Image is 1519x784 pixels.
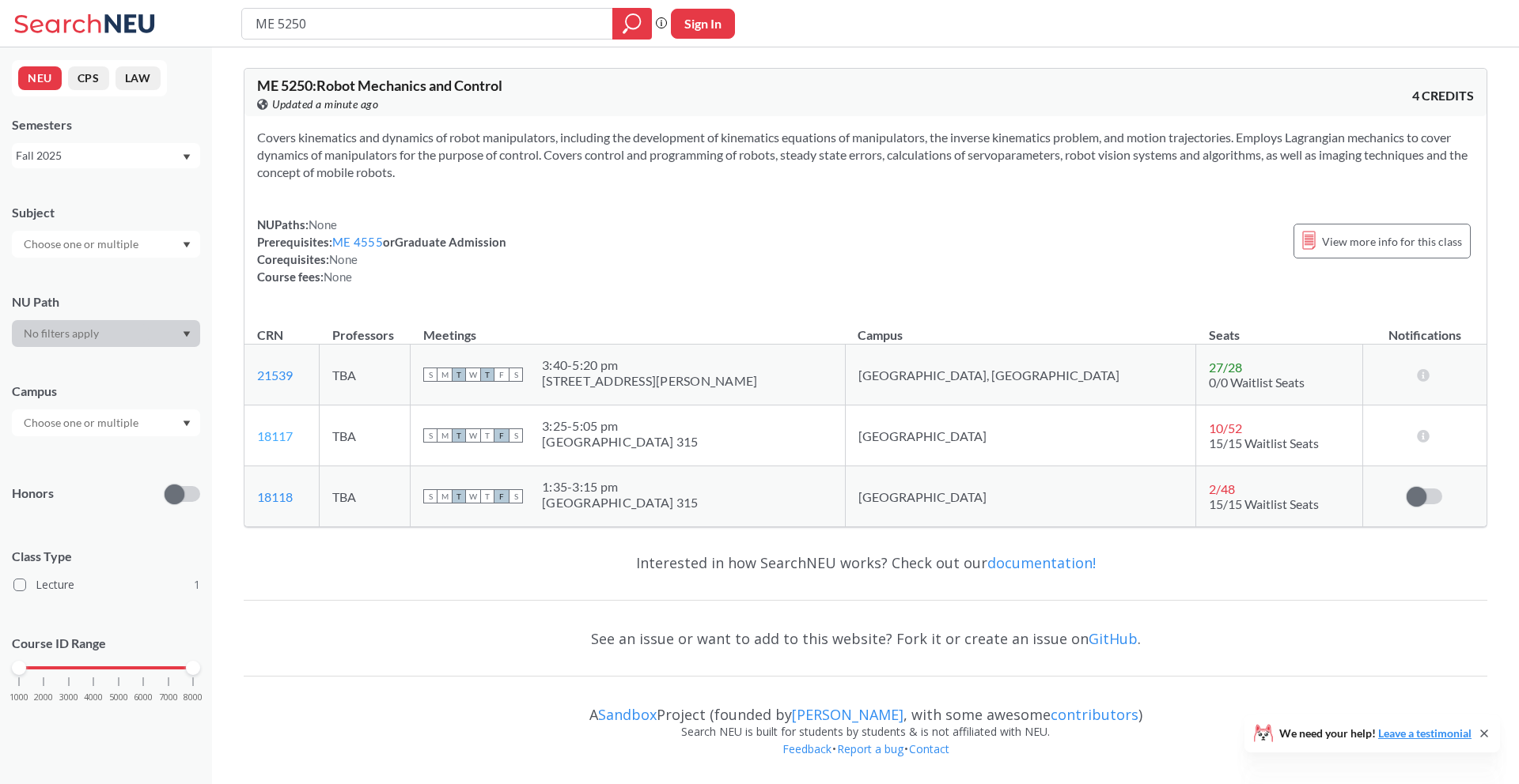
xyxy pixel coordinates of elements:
span: Class Type [12,548,200,565]
svg: Dropdown arrow [183,242,191,248]
div: NU Path [12,293,200,311]
p: Honors [12,484,54,503]
div: A Project (founded by , with some awesome ) [244,692,1487,723]
div: 3:40 - 5:20 pm [542,357,757,373]
div: Search NEU is built for students by students & is not affiliated with NEU. [244,723,1487,741]
div: 1:35 - 3:15 pm [542,479,698,495]
span: T [452,428,466,443]
a: contributors [1051,705,1138,724]
p: Course ID Range [12,635,200,653]
input: Choose one or multiple [16,235,149,254]
a: 21539 [257,367,293,383]
div: Semesters [12,116,200,134]
span: 5000 [109,693,128,702]
span: 7000 [159,693,178,702]
a: Report a bug [836,741,904,756]
a: 18118 [257,489,293,504]
span: W [466,428,480,443]
span: ME 5250 : Robot Mechanics and Control [257,77,502,94]
span: S [423,489,438,503]
span: 1 [194,576,200,594]
span: We need your help! [1279,728,1472,739]
svg: Dropdown arrow [183,154,191,160]
a: GitHub [1089,629,1138,648]
div: Dropdown arrow [12,320,200,347]
button: CPS [68,66,109,90]
a: Sandbox [598,705,657,724]
span: S [423,367,438,382]
span: 3000 [59,693,78,702]
span: 8000 [184,693,203,702]
div: • • [244,741,1487,782]
div: [GEOGRAPHIC_DATA] 315 [542,434,698,450]
span: 0/0 Waitlist Seats [1209,375,1305,390]
th: Seats [1196,311,1362,345]
span: F [494,489,509,503]
span: 4 CREDITS [1412,87,1474,104]
th: Notifications [1362,311,1487,345]
a: 18117 [257,428,293,443]
a: Feedback [782,741,832,756]
span: 27 / 28 [1209,360,1242,375]
span: 6000 [134,693,153,702]
a: Leave a testimonial [1378,726,1472,740]
td: [GEOGRAPHIC_DATA] [845,405,1196,466]
div: [GEOGRAPHIC_DATA] 315 [542,495,698,511]
td: TBA [320,405,411,466]
div: CRN [257,326,283,344]
span: 15/15 Waitlist Seats [1209,496,1319,511]
section: Covers kinematics and dynamics of robot manipulators, including the development of kinematics equ... [257,129,1474,181]
div: See an issue or want to add to this website? Fork it or create an issue on . [244,616,1487,661]
button: NEU [18,66,62,90]
div: Dropdown arrow [12,231,200,258]
span: T [480,489,494,503]
input: Choose one or multiple [16,413,149,432]
label: Lecture [13,575,200,595]
span: F [494,428,509,443]
span: S [423,428,438,443]
div: 3:25 - 5:05 pm [542,418,698,434]
span: 10 / 52 [1209,420,1242,435]
span: W [466,489,480,503]
th: Professors [320,311,411,345]
span: 2 / 48 [1209,481,1235,496]
div: Campus [12,383,200,400]
div: [STREET_ADDRESS][PERSON_NAME] [542,373,757,389]
span: F [494,367,509,382]
span: T [452,367,466,382]
span: None [324,269,352,284]
button: LAW [116,66,161,90]
th: Meetings [411,311,846,345]
a: ME 4555 [332,235,383,249]
span: View more info for this class [1322,232,1462,251]
span: None [309,217,337,232]
span: W [466,367,480,382]
div: Fall 2025Dropdown arrow [12,143,200,168]
td: TBA [320,466,411,527]
td: TBA [320,345,411,405]
span: None [329,252,358,266]
span: T [480,367,494,382]
td: [GEOGRAPHIC_DATA] [845,466,1196,527]
span: S [509,489,523,503]
span: Updated a minute ago [272,96,378,113]
span: S [509,367,523,382]
button: Sign In [671,9,735,39]
a: documentation! [987,553,1096,572]
span: M [438,428,452,443]
div: Subject [12,204,200,221]
span: M [438,367,452,382]
div: Interested in how SearchNEU works? Check out our [244,540,1487,586]
th: Campus [845,311,1196,345]
span: 1000 [9,693,28,702]
span: 2000 [34,693,53,702]
div: Fall 2025 [16,147,181,164]
div: Dropdown arrow [12,409,200,436]
span: T [452,489,466,503]
a: [PERSON_NAME] [792,705,903,724]
span: 15/15 Waitlist Seats [1209,435,1319,450]
svg: Dropdown arrow [183,420,191,427]
span: S [509,428,523,443]
div: NUPaths: Prerequisites: or Graduate Admission Corequisites: Course fees: [257,216,506,285]
span: M [438,489,452,503]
